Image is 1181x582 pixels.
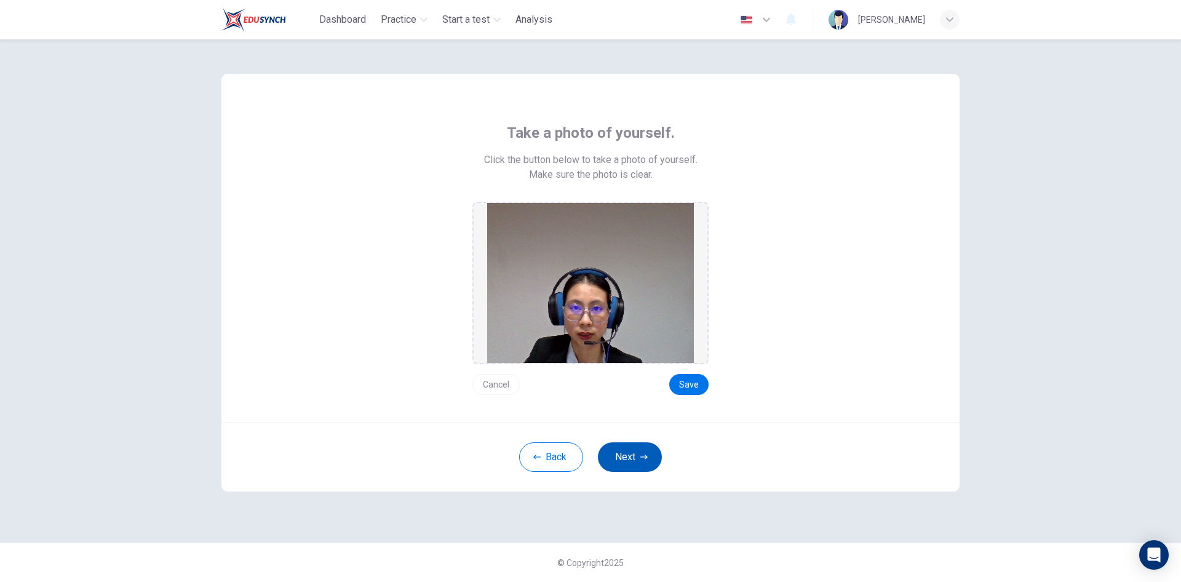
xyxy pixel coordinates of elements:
span: Start a test [442,12,490,27]
span: Take a photo of yourself. [507,123,675,143]
img: Profile picture [829,10,848,30]
button: Start a test [437,9,506,31]
div: [PERSON_NAME] [858,12,925,27]
button: Cancel [472,374,520,395]
div: Open Intercom Messenger [1139,540,1169,570]
img: preview screemshot [487,203,694,363]
span: Analysis [515,12,552,27]
button: Next [598,442,662,472]
span: Make sure the photo is clear. [529,167,653,182]
button: Save [669,374,709,395]
button: Analysis [511,9,557,31]
span: © Copyright 2025 [557,558,624,568]
a: Train Test logo [221,7,314,32]
span: Click the button below to take a photo of yourself. [484,153,698,167]
button: Dashboard [314,9,371,31]
img: Train Test logo [221,7,286,32]
button: Practice [376,9,432,31]
img: en [739,15,754,25]
span: Practice [381,12,416,27]
span: Dashboard [319,12,366,27]
button: Back [519,442,583,472]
